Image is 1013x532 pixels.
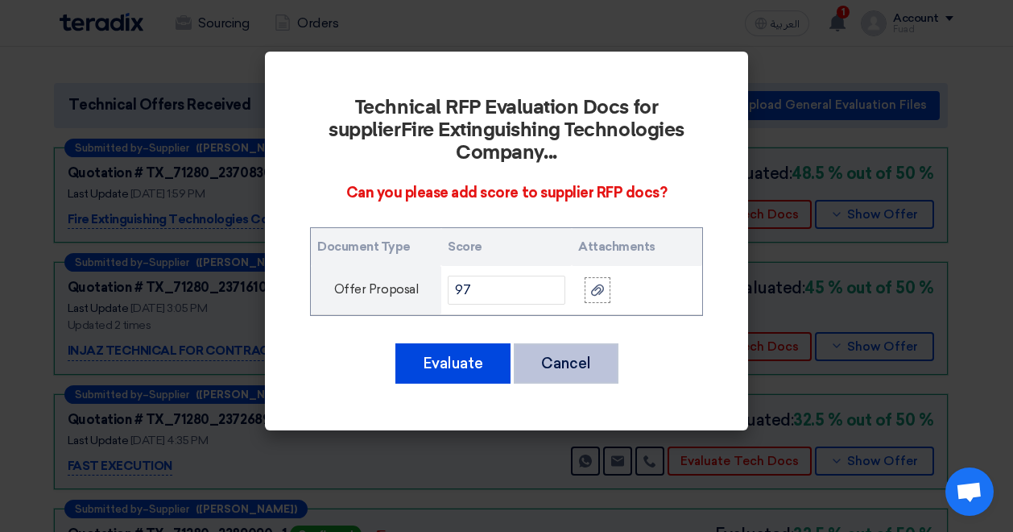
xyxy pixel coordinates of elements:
[572,228,702,266] th: Attachments
[395,343,511,384] button: Evaluate
[441,228,572,266] th: Score
[310,97,703,164] h2: Technical RFP Evaluation Docs for supplier ...
[401,121,684,163] b: Fire Extinguishing Technologies Company
[945,468,994,516] div: Open chat
[311,266,441,315] td: Offer Proposal
[311,228,441,266] th: Document Type
[346,184,668,202] span: Can you please add score to supplier RFP docs?
[448,276,565,305] input: Score..
[514,343,618,384] button: Cancel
